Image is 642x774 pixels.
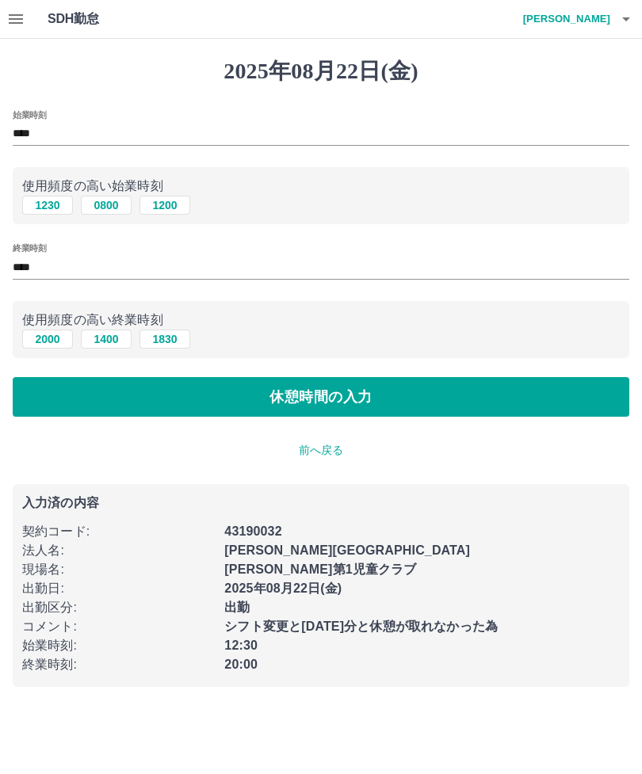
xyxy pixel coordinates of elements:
[139,330,190,349] button: 1830
[13,109,46,120] label: 始業時刻
[224,524,281,538] b: 43190032
[22,579,215,598] p: 出勤日 :
[224,620,498,633] b: シフト変更と[DATE]分と休憩が取れなかった為
[224,639,258,652] b: 12:30
[22,598,215,617] p: 出勤区分 :
[81,330,132,349] button: 1400
[224,581,342,595] b: 2025年08月22日(金)
[13,442,629,459] p: 前へ戻る
[22,311,620,330] p: 使用頻度の高い終業時刻
[22,560,215,579] p: 現場名 :
[139,196,190,215] button: 1200
[22,196,73,215] button: 1230
[22,541,215,560] p: 法人名 :
[13,242,46,254] label: 終業時刻
[81,196,132,215] button: 0800
[22,522,215,541] p: 契約コード :
[22,177,620,196] p: 使用頻度の高い始業時刻
[22,330,73,349] button: 2000
[224,562,416,576] b: [PERSON_NAME]第1児童クラブ
[22,617,215,636] p: コメント :
[224,543,470,557] b: [PERSON_NAME][GEOGRAPHIC_DATA]
[13,58,629,85] h1: 2025年08月22日(金)
[224,658,258,671] b: 20:00
[13,377,629,417] button: 休憩時間の入力
[22,636,215,655] p: 始業時刻 :
[224,601,250,614] b: 出勤
[22,655,215,674] p: 終業時刻 :
[22,497,620,509] p: 入力済の内容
